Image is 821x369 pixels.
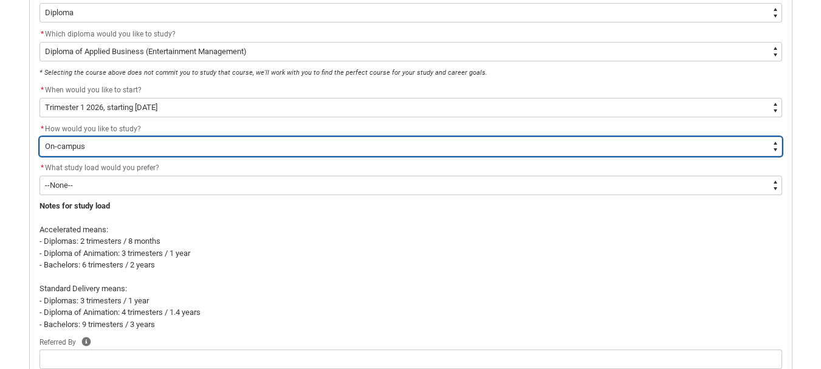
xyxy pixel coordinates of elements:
p: Accelerated means: [40,224,782,236]
p: - Bachelors: 6 trimesters / 2 years [40,259,782,271]
span: Which diploma would you like to study? [45,30,176,38]
p: - Bachelors: 9 trimesters / 3 years [40,319,782,331]
p: Standard Delivery means: [40,283,782,295]
em: * Selecting the course above does not commit you to study that course, we'll work with you to fin... [40,69,487,77]
abbr: required [41,30,44,38]
span: When would you like to start? [45,86,142,94]
abbr: required [41,86,44,94]
span: Referred By [40,338,76,347]
span: How would you like to study? [45,125,141,133]
abbr: required [41,125,44,133]
p: - Diploma of Animation: 3 trimesters / 1 year [40,247,782,260]
p: - Diplomas: 3 trimesters / 1 year [40,295,782,307]
p: - Diplomas: 2 trimesters / 8 months [40,235,782,247]
abbr: required [41,164,44,172]
span: What study load would you prefer? [45,164,159,172]
strong: Notes for study load [40,201,110,210]
p: - Diploma of Animation: 4 trimesters / 1.4 years [40,306,782,319]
